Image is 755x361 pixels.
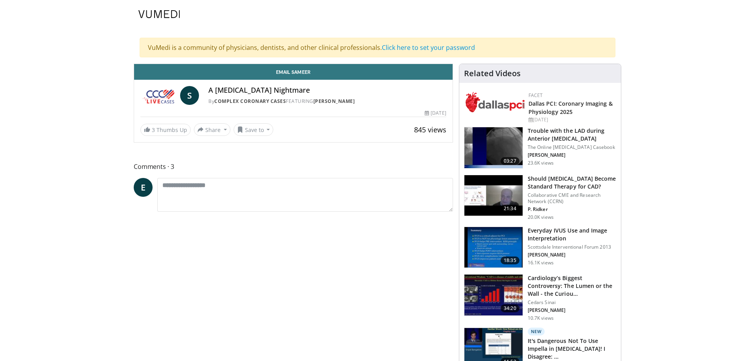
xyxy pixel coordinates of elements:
h3: Trouble with the LAD during Anterior [MEDICAL_DATA] [528,127,616,143]
a: 21:34 Should [MEDICAL_DATA] Become Standard Therapy for CAD? Collaborative CME and Research Netwo... [464,175,616,220]
a: Complex Coronary Cases [214,98,286,104]
h3: Everyday IVUS Use and Image Interpretation [528,227,616,242]
p: Morton Kern [528,152,616,158]
h4: Related Videos [464,69,521,78]
a: Click here to set your password [382,43,475,52]
p: New [528,328,545,335]
button: Share [194,123,230,136]
h3: Should [MEDICAL_DATA] Become Standard Therapy for CAD? [528,175,616,191]
a: [PERSON_NAME] [313,98,355,104]
a: S [180,86,199,105]
div: [DATE] [425,110,446,117]
p: 20.0K views [528,214,554,220]
div: VuMedi is a community of physicians, dentists, and other clinical professionals. [140,38,615,57]
img: dTBemQywLidgNXR34xMDoxOjA4MTsiGN.150x105_q85_crop-smart_upscale.jpg [464,227,523,268]
p: 10.7K views [528,315,554,321]
span: 18:35 [501,257,519,264]
img: d453240d-5894-4336-be61-abca2891f366.150x105_q85_crop-smart_upscale.jpg [464,275,523,315]
h3: It's Dangerous Not To Use Impella in Cardiogenic Shock! I Disagree: Here is Why! [528,337,616,361]
button: Save to [234,123,274,136]
a: 3 Thumbs Up [140,124,191,136]
span: 34:20 [501,304,519,312]
img: eb63832d-2f75-457d-8c1a-bbdc90eb409c.150x105_q85_crop-smart_upscale.jpg [464,175,523,216]
a: 34:20 Cardiology’s Biggest Controversy: The Lumen or the Wall - the Curiou… Cedars Sinai [PERSON_... [464,274,616,321]
span: Comments 3 [134,161,453,172]
p: 16.1K views [528,260,554,266]
div: [DATE] [528,116,615,123]
div: By FEATURING [208,98,446,105]
p: Collaborative CME and Research Network (CCRN) [528,192,616,205]
span: 03:27 [501,157,519,165]
a: Dallas PCI: Coronary Imaging & Physiology 2025 [528,100,613,115]
img: VuMedi Logo [138,10,180,18]
h4: A [MEDICAL_DATA] Nightmare [208,86,446,95]
a: 18:35 Everyday IVUS Use and Image Interpretation Scottsdale Interventional Forum 2013 [PERSON_NAM... [464,227,616,268]
a: E [134,178,153,197]
span: 3 [152,126,155,134]
span: 845 views [414,125,446,134]
a: Email Sameer [134,64,453,80]
p: Cedars Sinai [528,299,616,306]
p: Paul Ridker [528,206,616,213]
p: 23.6K views [528,160,554,166]
img: 939357b5-304e-4393-95de-08c51a3c5e2a.png.150x105_q85_autocrop_double_scale_upscale_version-0.2.png [466,92,525,112]
span: 21:34 [501,205,519,213]
a: FACET [528,92,543,99]
img: Complex Coronary Cases [140,86,177,105]
h3: Cardiology’s Biggest Controversy: The Lumen or the Wall - the Curious Case of Our Nation's #1 Killer [528,274,616,298]
p: The Online [MEDICAL_DATA] Casebook [528,144,616,150]
p: John Hodgson [528,252,616,258]
img: ABqa63mjaT9QMpl35hMDoxOmtxO3TYNt_2.150x105_q85_crop-smart_upscale.jpg [464,127,523,168]
p: James Forrester [528,307,616,313]
p: Scottsdale Interventional Forum 2013 [528,244,616,250]
a: 03:27 Trouble with the LAD during Anterior [MEDICAL_DATA] The Online [MEDICAL_DATA] Casebook [PER... [464,127,616,169]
